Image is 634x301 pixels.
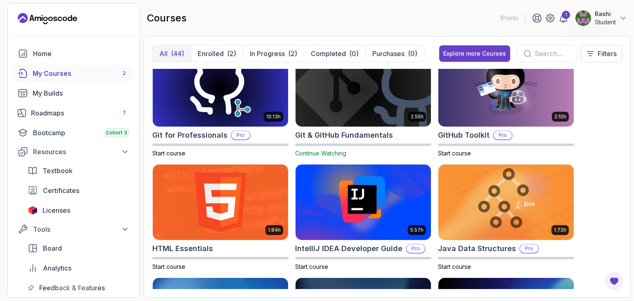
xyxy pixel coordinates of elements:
[558,13,568,23] a: 1
[295,263,328,270] span: Start course
[33,68,129,78] div: My Courses
[349,49,359,59] div: (0)
[171,49,184,59] div: (44)
[581,45,622,62] button: Filters
[13,85,134,101] a: builds
[288,49,297,59] div: (2)
[152,263,185,270] span: Start course
[153,51,288,127] img: Git for Professionals card
[296,51,431,127] img: Git & GitHub Fundamentals card
[311,49,346,59] p: Completed
[159,49,168,59] p: All
[43,186,79,195] span: Certificates
[411,113,423,120] p: 2.55h
[535,49,570,59] input: Search...
[268,227,281,233] p: 1.84h
[295,129,393,141] h2: Git & GitHub Fundamentals
[23,240,134,256] a: board
[152,129,227,141] h2: Git for Professionals
[13,222,134,237] button: Tools
[408,49,417,59] div: (0)
[575,10,591,26] img: user profile image
[595,18,616,26] p: Student
[28,206,38,214] img: jetbrains icon
[372,49,405,59] p: Purchases
[266,113,281,120] p: 10.13h
[39,283,105,293] span: Feedback & Features
[33,128,129,138] div: Bootcamp
[13,105,134,121] a: roadmaps
[153,45,191,62] button: All(44)
[106,129,127,136] span: Cohort 3
[438,243,516,254] h2: Java Data Structures
[23,260,134,276] a: analytics
[23,162,134,179] a: textbook
[33,224,129,234] div: Tools
[43,263,71,273] span: Analytics
[295,243,402,254] h2: IntelliJ IDEA Developer Guide
[407,245,425,253] p: Pro
[365,45,424,62] button: Purchases(0)
[500,14,518,22] p: 1 Points
[33,147,129,157] div: Resources
[554,113,566,120] p: 2.10h
[575,10,627,26] button: user profile imageRashiStudent
[250,49,285,59] p: In Progress
[198,49,224,59] p: Enrolled
[123,70,126,77] span: 2
[438,129,490,141] h2: GitHub Toolkit
[43,166,73,176] span: Textbook
[191,45,243,62] button: Enrolled(2)
[598,49,617,59] p: Filters
[243,45,304,62] button: In Progress(2)
[23,202,134,219] a: licenses
[438,150,471,157] span: Start course
[13,125,134,141] a: bootcamp
[152,150,185,157] span: Start course
[33,49,129,59] div: Home
[562,11,570,19] div: 1
[147,12,187,25] h2: courses
[123,110,126,116] span: 7
[13,144,134,159] button: Resources
[438,263,471,270] span: Start course
[31,108,129,118] div: Roadmaps
[18,12,77,25] a: Landing page
[23,280,134,296] a: feedback
[13,65,134,82] a: courses
[152,243,213,254] h2: HTML Essentials
[13,45,134,62] a: home
[227,49,236,59] div: (2)
[438,165,574,240] img: Java Data Structures card
[439,45,510,62] button: Explore more Courses
[304,45,365,62] button: Completed(0)
[23,182,134,199] a: certificates
[43,205,70,215] span: Licenses
[295,150,346,157] span: Continue Watching
[604,271,624,291] button: Open Feedback Button
[438,51,574,127] img: GitHub Toolkit card
[232,131,250,139] p: Pro
[153,165,288,240] img: HTML Essentials card
[43,243,62,253] span: Board
[33,88,129,98] div: My Builds
[410,227,423,233] p: 5.57h
[520,245,538,253] p: Pro
[296,165,431,240] img: IntelliJ IDEA Developer Guide card
[443,49,506,58] div: Explore more Courses
[595,10,616,18] p: Rashi
[554,227,566,233] p: 1.72h
[494,131,512,139] p: Pro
